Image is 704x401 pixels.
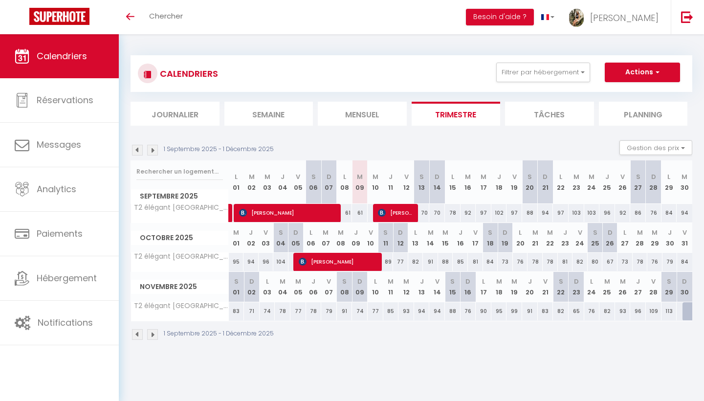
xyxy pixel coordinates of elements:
th: 19 [498,223,513,253]
abbr: V [264,228,268,237]
img: ... [569,9,584,27]
div: 76 [513,253,528,271]
th: 26 [602,223,617,253]
abbr: D [357,277,362,286]
div: 94 [243,253,259,271]
div: 78 [528,253,543,271]
abbr: D [327,172,331,181]
abbr: L [519,228,522,237]
th: 24 [584,160,600,204]
li: Planning [599,102,688,126]
abbr: D [398,228,403,237]
abbr: L [343,172,346,181]
div: 81 [558,253,573,271]
div: 103 [569,204,584,222]
th: 16 [461,272,476,302]
div: 85 [383,302,399,320]
abbr: J [668,228,672,237]
th: 09 [352,160,368,204]
abbr: M [573,172,579,181]
abbr: D [574,277,579,286]
th: 08 [337,272,352,302]
th: 28 [633,223,648,253]
div: 82 [408,253,423,271]
div: 84 [483,253,498,271]
th: 07 [321,272,337,302]
abbr: V [435,277,440,286]
button: Filtrer par hébergement [496,63,590,82]
th: 02 [243,223,259,253]
abbr: M [682,172,687,181]
img: logout [681,11,693,23]
abbr: M [357,172,363,181]
div: 79 [662,253,678,271]
abbr: V [620,172,625,181]
span: [PERSON_NAME] [378,203,415,222]
div: 76 [647,253,662,271]
th: 27 [617,223,633,253]
abbr: M [338,228,344,237]
th: 23 [569,272,584,302]
abbr: M [481,172,486,181]
div: 90 [476,302,491,320]
abbr: D [651,172,656,181]
div: 92 [461,204,476,222]
div: 77 [290,302,306,320]
th: 01 [229,223,244,253]
th: 20 [513,223,528,253]
abbr: L [374,277,377,286]
div: 71 [244,302,260,320]
div: 89 [378,253,393,271]
div: 109 [646,302,661,320]
th: 22 [553,272,569,302]
th: 05 [290,160,306,204]
abbr: M [589,172,594,181]
div: 61 [337,204,352,222]
th: 22 [553,160,569,204]
th: 11 [383,272,399,302]
li: Tâches [505,102,594,126]
th: 29 [661,160,677,204]
th: 06 [303,223,318,253]
div: 76 [461,302,476,320]
abbr: V [578,228,582,237]
th: 02 [244,272,260,302]
th: 17 [468,223,483,253]
div: 113 [661,302,677,320]
abbr: L [414,228,417,237]
abbr: V [327,277,331,286]
abbr: M [547,228,553,237]
abbr: S [234,277,239,286]
th: 14 [429,272,445,302]
abbr: M [233,228,239,237]
abbr: V [651,277,656,286]
abbr: M [637,228,643,237]
div: 97 [506,204,522,222]
th: 03 [259,223,274,253]
th: 13 [408,223,423,253]
abbr: S [528,172,532,181]
th: 28 [646,272,661,302]
abbr: J [636,277,640,286]
button: Besoin d'aide ? [466,9,534,25]
p: 1 Septembre 2025 - 1 Décembre 2025 [164,145,274,154]
span: T2 élégant [GEOGRAPHIC_DATA] et gare [132,302,230,310]
div: 84 [677,253,692,271]
abbr: M [428,228,434,237]
th: 08 [337,160,352,204]
span: Hébergement [37,272,97,284]
img: Super Booking [29,8,89,25]
abbr: L [266,277,269,286]
button: Ouvrir le widget de chat LiveChat [8,4,37,33]
th: 26 [615,272,631,302]
div: 88 [445,302,461,320]
div: 77 [393,253,408,271]
span: Paiements [37,227,83,240]
span: Analytics [37,183,76,195]
span: Messages [37,138,81,151]
th: 17 [476,160,491,204]
th: 01 [229,272,244,302]
span: [PERSON_NAME] [299,252,382,271]
span: Réservations [37,94,93,106]
abbr: L [235,172,238,181]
